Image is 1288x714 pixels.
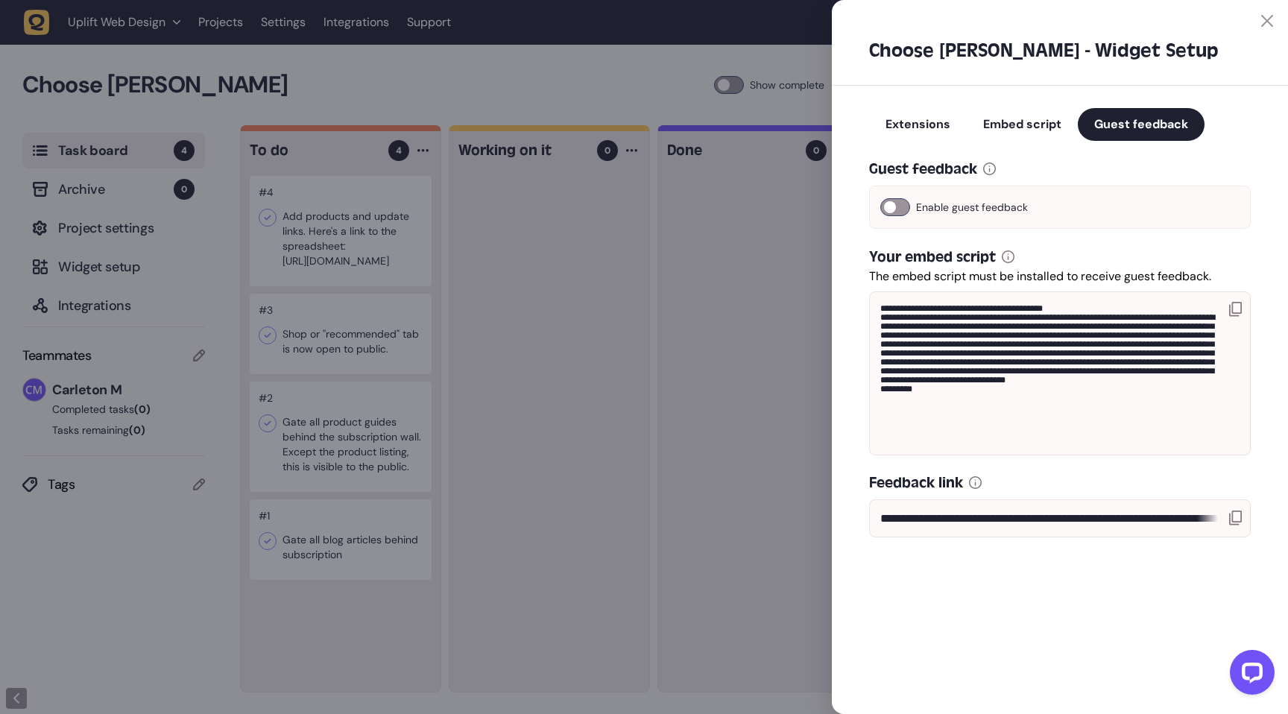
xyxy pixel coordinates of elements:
h2: Choose [PERSON_NAME] - Widget Setup [869,39,1251,63]
h4: Feedback link [869,473,963,493]
h4: Guest feedback [869,159,977,180]
p: The embed script must be installed to receive guest feedback. [869,268,1251,285]
h4: Your embed script [869,247,996,268]
span: Enable guest feedback [916,198,1028,216]
span: Embed script [983,116,1061,132]
span: Extensions [885,116,950,132]
span: Guest feedback [1094,116,1188,132]
iframe: LiveChat chat widget [1218,644,1281,707]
